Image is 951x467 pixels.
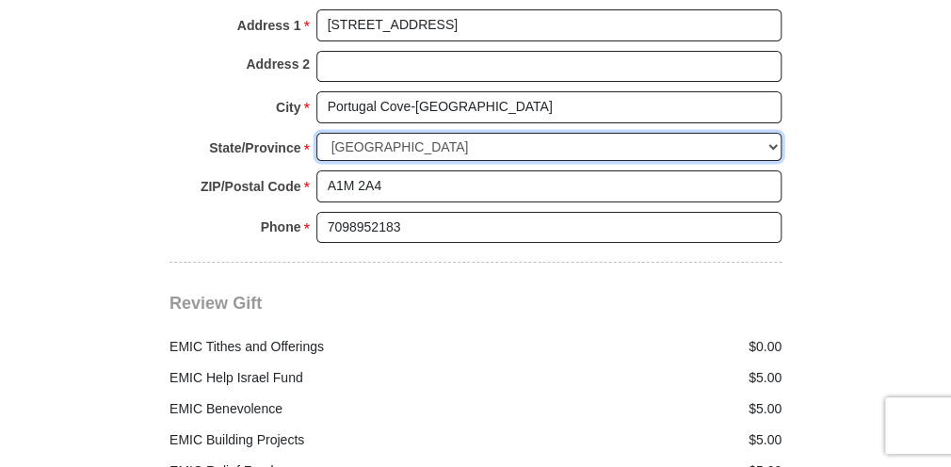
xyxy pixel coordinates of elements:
span: Review Gift [169,294,262,313]
strong: Address 1 [237,12,301,39]
div: $0.00 [475,337,792,357]
div: EMIC Tithes and Offerings [160,337,476,357]
strong: Address 2 [246,51,310,77]
div: $5.00 [475,430,792,450]
strong: State/Province [209,135,300,161]
strong: City [276,94,300,121]
div: EMIC Benevolence [160,399,476,419]
strong: ZIP/Postal Code [201,173,301,200]
div: $5.00 [475,399,792,419]
div: EMIC Help Israel Fund [160,368,476,388]
strong: Phone [261,214,301,240]
div: $5.00 [475,368,792,388]
div: EMIC Building Projects [160,430,476,450]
